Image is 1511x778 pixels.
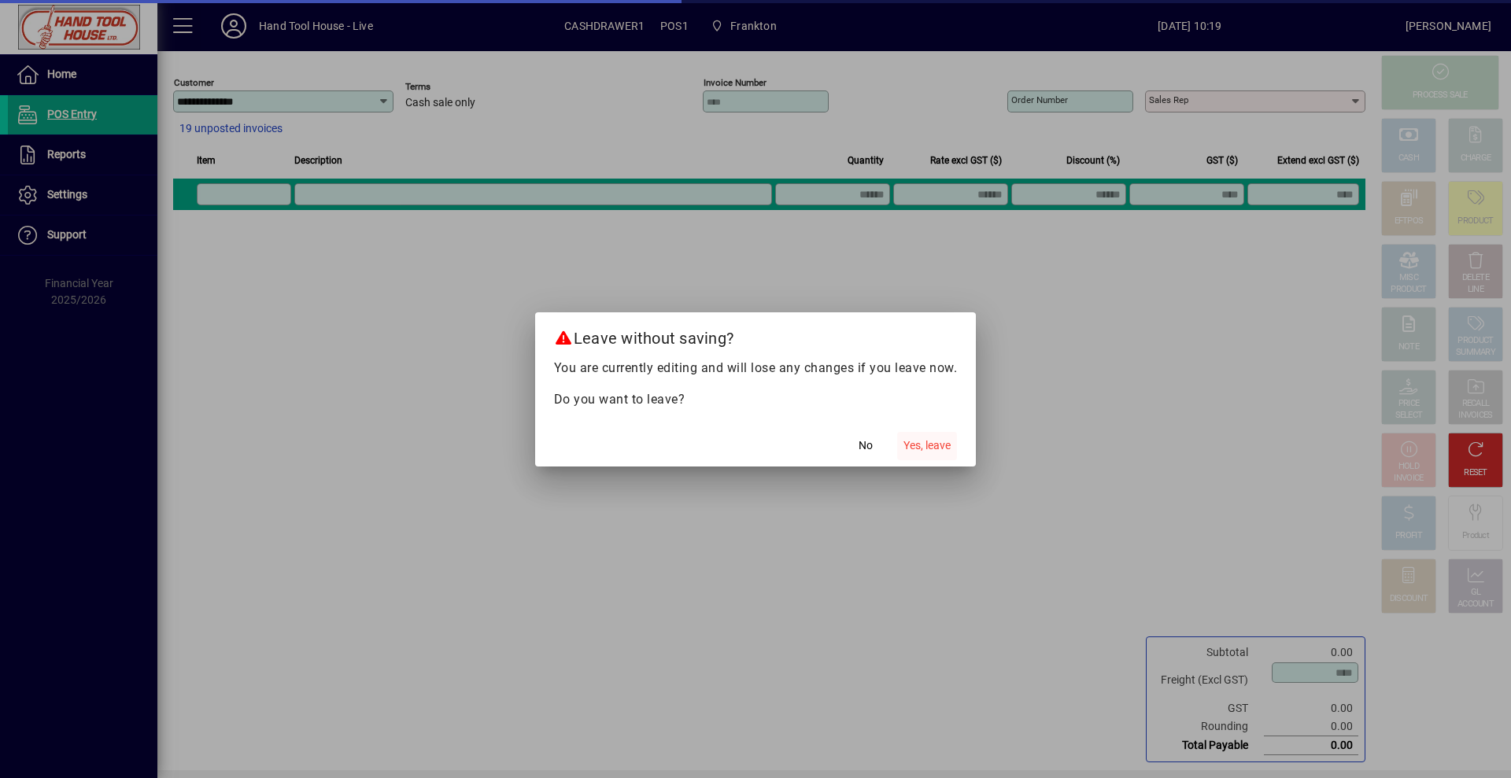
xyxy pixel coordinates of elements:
[859,437,873,454] span: No
[903,437,951,454] span: Yes, leave
[535,312,977,358] h2: Leave without saving?
[897,432,957,460] button: Yes, leave
[554,390,958,409] p: Do you want to leave?
[554,359,958,378] p: You are currently editing and will lose any changes if you leave now.
[840,432,891,460] button: No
